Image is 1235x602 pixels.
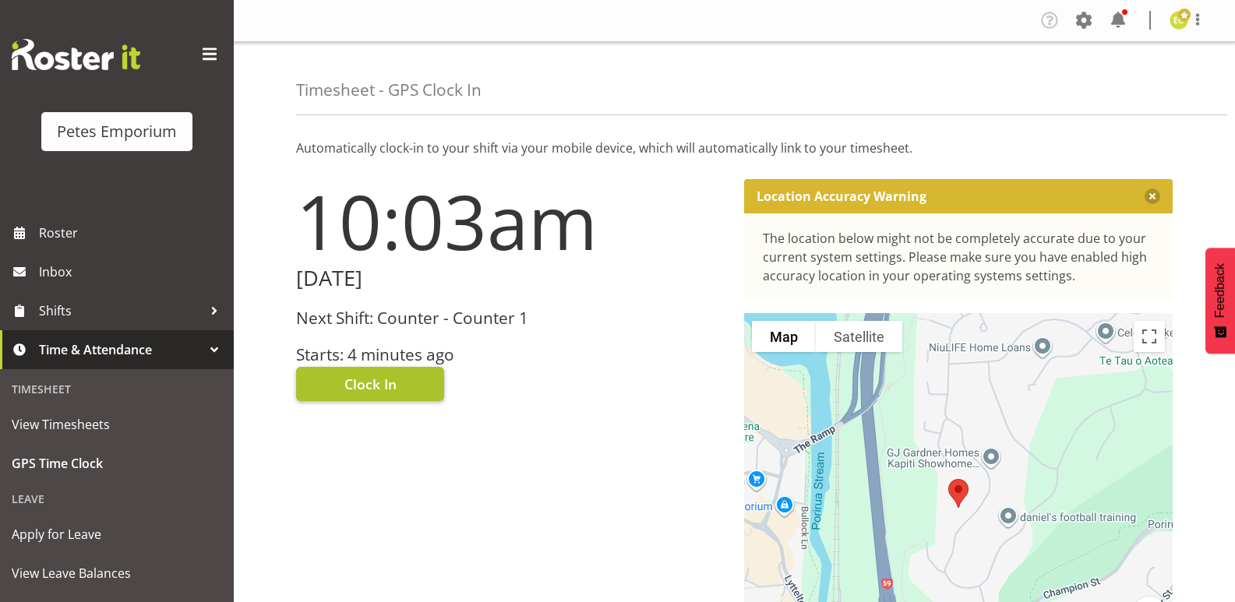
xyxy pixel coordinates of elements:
p: Automatically clock-in to your shift via your mobile device, which will automatically link to you... [296,139,1173,157]
div: Petes Emporium [57,120,177,143]
p: Location Accuracy Warning [757,188,926,204]
span: View Timesheets [12,413,222,436]
span: Apply for Leave [12,523,222,546]
span: View Leave Balances [12,562,222,585]
a: Apply for Leave [4,515,230,554]
button: Toggle fullscreen view [1134,321,1165,352]
button: Close message [1145,188,1160,204]
img: emma-croft7499.jpg [1170,11,1188,30]
span: Clock In [344,374,397,394]
h4: Timesheet - GPS Clock In [296,81,482,99]
span: Roster [39,221,226,245]
button: Show street map [752,321,816,352]
span: GPS Time Clock [12,452,222,475]
span: Feedback [1213,263,1227,318]
button: Clock In [296,367,444,401]
div: The location below might not be completely accurate due to your current system settings. Please m... [763,229,1155,285]
a: View Leave Balances [4,554,230,593]
span: Time & Attendance [39,338,203,361]
h2: [DATE] [296,266,725,290]
div: Timesheet [4,373,230,405]
button: Feedback - Show survey [1205,248,1235,354]
h3: Next Shift: Counter - Counter 1 [296,309,725,327]
a: GPS Time Clock [4,444,230,483]
a: View Timesheets [4,405,230,444]
img: Rosterit website logo [12,39,140,70]
span: Shifts [39,299,203,322]
h3: Starts: 4 minutes ago [296,346,725,364]
div: Leave [4,483,230,515]
button: Show satellite imagery [816,321,902,352]
span: Inbox [39,260,226,283]
h1: 10:03am [296,179,725,263]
